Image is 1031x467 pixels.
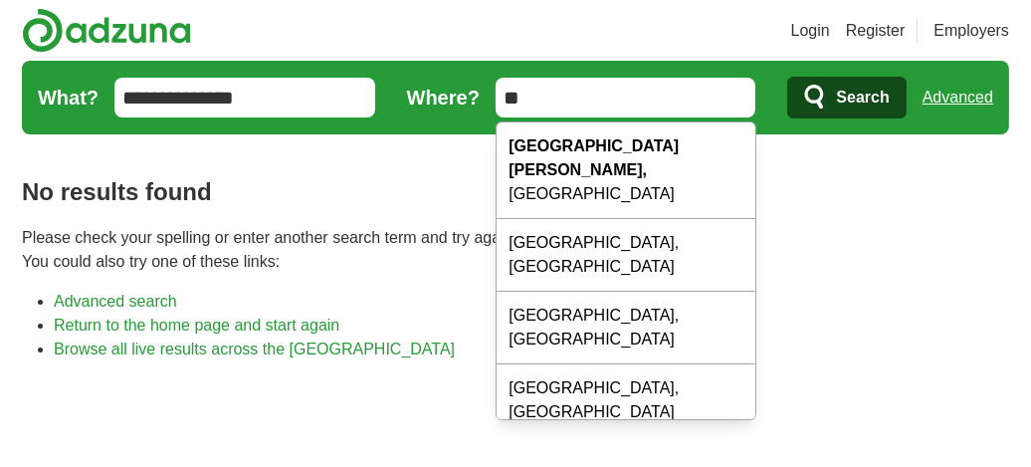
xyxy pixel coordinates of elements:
[497,292,755,364] div: [GEOGRAPHIC_DATA], [GEOGRAPHIC_DATA]
[497,122,755,219] div: [GEOGRAPHIC_DATA]
[22,8,191,53] img: Adzuna logo
[54,317,339,334] a: Return to the home page and start again
[497,219,755,292] div: [GEOGRAPHIC_DATA], [GEOGRAPHIC_DATA]
[22,226,1009,274] p: Please check your spelling or enter another search term and try again. You could also try one of ...
[54,341,455,357] a: Browse all live results across the [GEOGRAPHIC_DATA]
[846,19,906,43] a: Register
[836,78,889,117] span: Search
[791,19,830,43] a: Login
[54,293,177,310] a: Advanced search
[787,77,906,118] button: Search
[933,19,1009,43] a: Employers
[923,78,993,117] a: Advanced
[407,83,480,113] label: Where?
[509,137,679,178] strong: [GEOGRAPHIC_DATA][PERSON_NAME],
[497,364,755,437] div: [GEOGRAPHIC_DATA], [GEOGRAPHIC_DATA]
[22,174,1009,210] h1: No results found
[38,83,99,113] label: What?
